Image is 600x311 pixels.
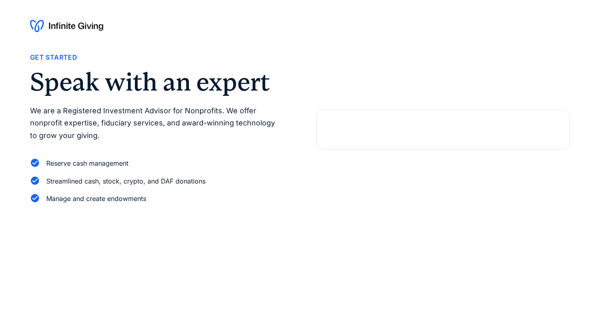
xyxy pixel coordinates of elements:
div: Streamlined cash, stock, crypto, and DAF donations [46,176,206,187]
div: Manage and create endowments [46,193,146,204]
div: Reserve cash management [46,158,128,169]
div: Get Started [30,52,77,63]
h2: Speak with an expert [30,69,284,95]
p: We are a Registered Investment Advisor for Nonprofits. We offer nonprofit expertise, fiduciary se... [30,105,284,142]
